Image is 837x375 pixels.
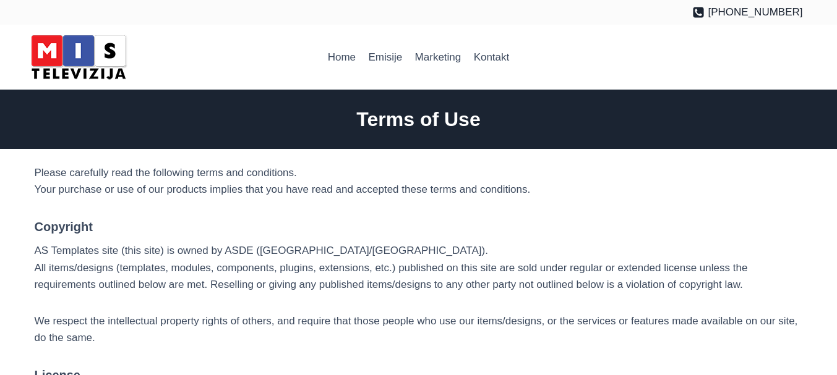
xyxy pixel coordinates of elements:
h5: Copyright [35,217,803,236]
p: Please carefully read the following terms and conditions. Your purchase or use of our products im... [35,164,803,198]
a: Emisije [362,43,408,72]
img: MIS Television [26,31,131,83]
p: AS Templates site (this site) is owned by ASDE ([GEOGRAPHIC_DATA]/[GEOGRAPHIC_DATA]). All items/d... [35,242,803,293]
a: Marketing [408,43,467,72]
span: [PHONE_NUMBER] [708,4,802,20]
nav: Primary Navigation [322,43,516,72]
a: Kontakt [467,43,515,72]
p: We respect the intellectual property rights of others, and require that those people who use our ... [35,313,803,346]
a: Home [322,43,363,72]
a: [PHONE_NUMBER] [692,4,803,20]
h1: Terms of Use [15,104,822,134]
